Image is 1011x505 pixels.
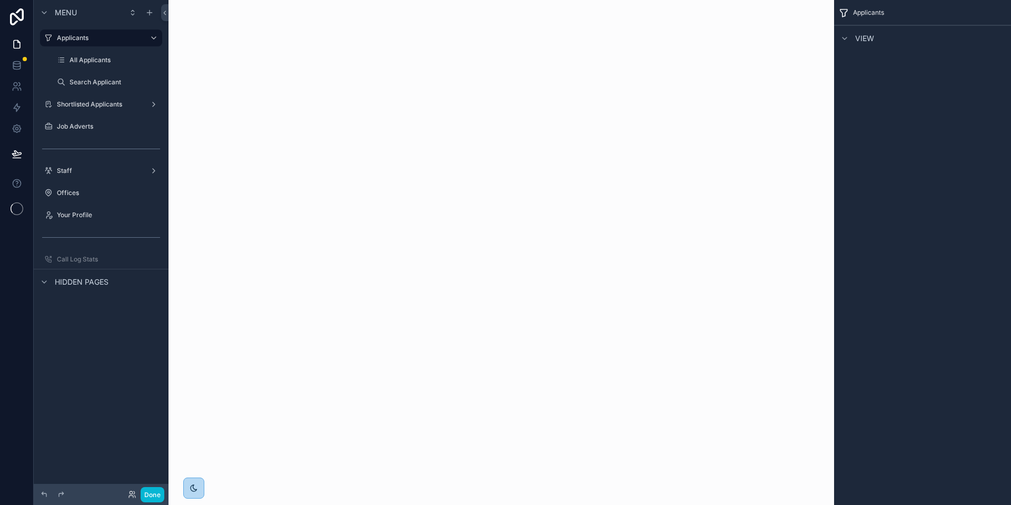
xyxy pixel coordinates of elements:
[57,100,145,109] label: Shortlisted Applicants
[40,162,162,179] a: Staff
[40,207,162,224] a: Your Profile
[57,34,141,42] label: Applicants
[57,211,160,219] label: Your Profile
[53,74,162,91] a: Search Applicant
[40,118,162,135] a: Job Adverts
[853,8,884,17] span: Applicants
[40,251,162,268] a: Call Log Stats
[57,122,160,131] label: Job Adverts
[40,30,162,46] a: Applicants
[57,189,160,197] label: Offices
[40,184,162,201] a: Offices
[70,78,160,86] label: Search Applicant
[57,167,145,175] label: Staff
[141,487,164,502] button: Done
[55,277,108,287] span: Hidden pages
[53,52,162,69] a: All Applicants
[70,56,160,64] label: All Applicants
[55,7,77,18] span: Menu
[57,255,160,264] label: Call Log Stats
[855,33,874,44] span: View
[40,96,162,113] a: Shortlisted Applicants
